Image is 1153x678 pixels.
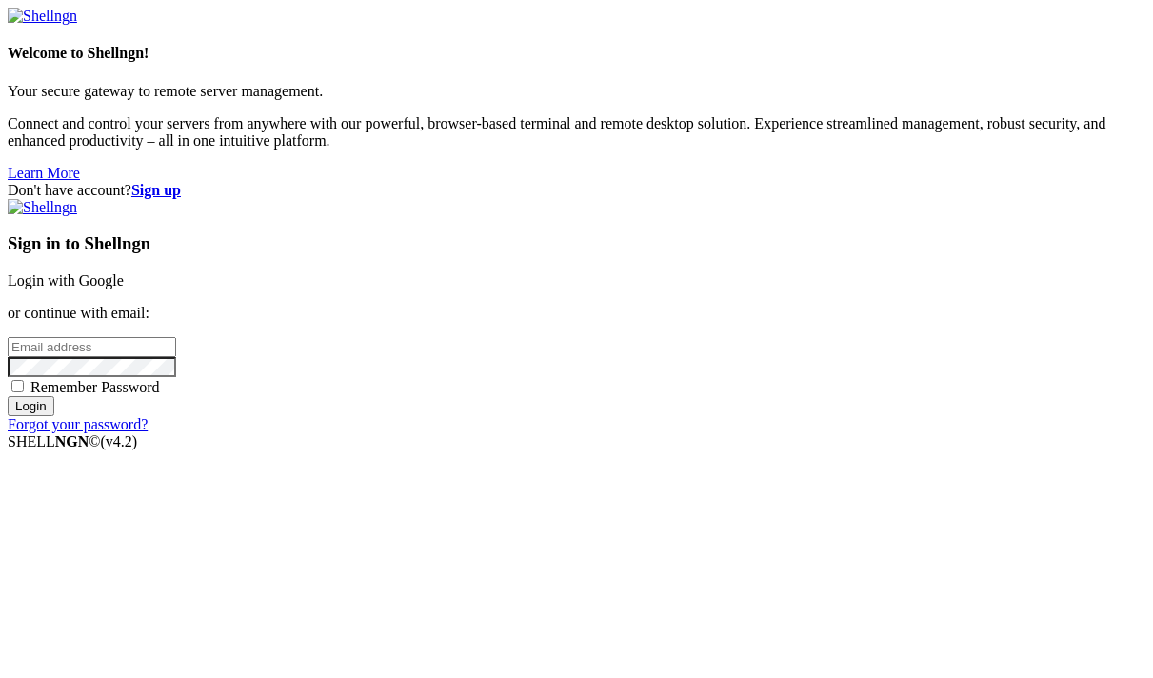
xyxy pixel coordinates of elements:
[8,199,77,216] img: Shellngn
[101,433,138,449] span: 4.2.0
[11,380,24,392] input: Remember Password
[8,83,1145,100] p: Your secure gateway to remote server management.
[131,182,181,198] a: Sign up
[8,8,77,25] img: Shellngn
[55,433,89,449] b: NGN
[8,45,1145,62] h4: Welcome to Shellngn!
[8,233,1145,254] h3: Sign in to Shellngn
[8,337,176,357] input: Email address
[30,379,160,395] span: Remember Password
[8,182,1145,199] div: Don't have account?
[8,416,148,432] a: Forgot your password?
[8,433,137,449] span: SHELL ©
[8,396,54,416] input: Login
[8,165,80,181] a: Learn More
[8,272,124,289] a: Login with Google
[8,115,1145,150] p: Connect and control your servers from anywhere with our powerful, browser-based terminal and remo...
[8,305,1145,322] p: or continue with email:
